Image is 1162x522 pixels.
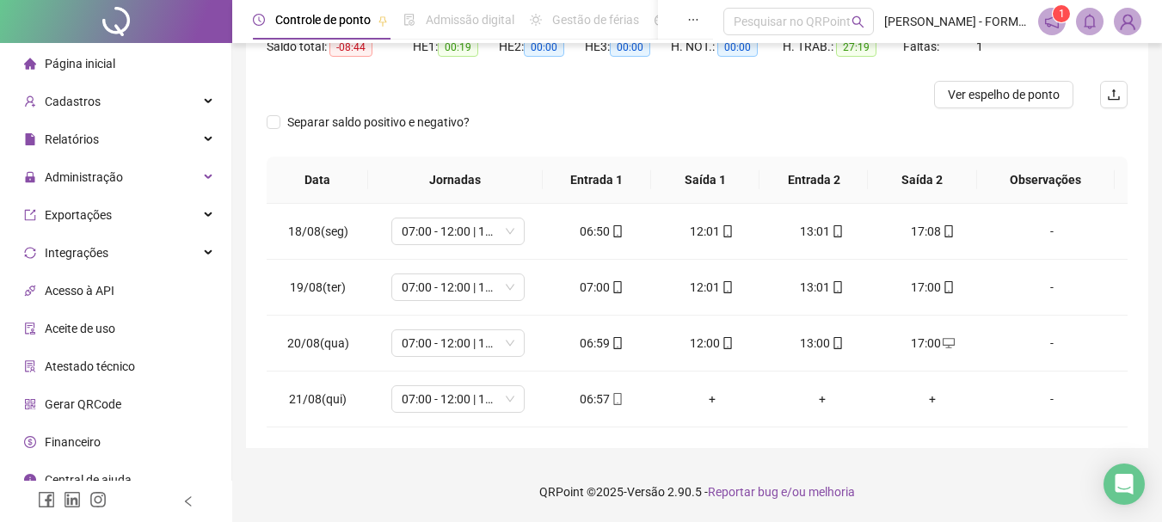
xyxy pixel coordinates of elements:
span: mobile [720,281,734,293]
span: Ver espelho de ponto [948,85,1060,104]
sup: 1 [1053,5,1070,22]
span: mobile [610,281,624,293]
div: HE 1: [413,37,499,57]
span: mobile [830,281,844,293]
span: mobile [941,225,955,237]
span: search [852,15,864,28]
span: mobile [720,337,734,349]
span: 00:00 [524,38,564,57]
th: Entrada 2 [759,157,868,204]
span: pushpin [378,15,388,26]
span: clock-circle [253,14,265,26]
span: Atestado técnico [45,359,135,373]
span: 07:00 - 12:00 | 13:00 - 17:00 [402,386,514,412]
span: mobile [610,225,624,237]
span: Faltas: [903,40,942,53]
span: info-circle [24,474,36,486]
span: 00:19 [438,38,478,57]
div: 17:00 [891,278,974,297]
span: file-done [403,14,415,26]
span: export [24,209,36,221]
span: mobile [610,337,624,349]
div: 13:00 [781,334,864,353]
span: notification [1044,14,1060,29]
span: linkedin [64,491,81,508]
span: Cadastros [45,95,101,108]
div: + [671,390,753,408]
div: + [891,390,974,408]
span: 1 [1059,8,1065,20]
div: H. NOT.: [671,37,783,57]
div: 12:01 [671,278,753,297]
div: + [781,390,864,408]
span: upload [1107,88,1121,101]
span: Financeiro [45,435,101,449]
span: Acesso à API [45,284,114,298]
div: 07:00 [561,278,643,297]
th: Saída 1 [651,157,759,204]
footer: QRPoint © 2025 - 2.90.5 - [232,462,1162,522]
div: HE 3: [585,37,671,57]
div: Open Intercom Messenger [1104,464,1145,505]
div: 13:01 [781,278,864,297]
div: HE 2: [499,37,585,57]
div: 17:08 [891,222,974,241]
div: Saldo total: [267,37,413,57]
span: Separar saldo positivo e negativo? [280,113,476,132]
span: dollar [24,436,36,448]
span: sun [530,14,542,26]
div: 12:01 [671,222,753,241]
span: [PERSON_NAME] - FORMULA PAVIMENTAÇÃO LTDA [884,12,1028,31]
span: 18/08(seg) [288,224,348,238]
span: left [182,495,194,507]
span: api [24,285,36,297]
span: dashboard [655,14,667,26]
div: 06:50 [561,222,643,241]
span: Exportações [45,208,112,222]
span: instagram [89,491,107,508]
span: Integrações [45,246,108,260]
span: 21/08(qui) [289,392,347,406]
span: 27:19 [836,38,876,57]
span: 19/08(ter) [290,280,346,294]
span: Observações [991,170,1101,189]
span: Administração [45,170,123,184]
span: bell [1082,14,1097,29]
span: Controle de ponto [275,13,371,27]
span: mobile [830,337,844,349]
th: Entrada 1 [543,157,651,204]
div: - [1001,222,1103,241]
span: Reportar bug e/ou melhoria [708,485,855,499]
th: Data [267,157,368,204]
span: facebook [38,491,55,508]
span: solution [24,360,36,372]
th: Jornadas [368,157,543,204]
span: mobile [830,225,844,237]
span: file [24,133,36,145]
span: mobile [610,393,624,405]
div: - [1001,334,1103,353]
span: 00:00 [610,38,650,57]
span: Versão [627,485,665,499]
span: Admissão digital [426,13,514,27]
span: qrcode [24,398,36,410]
span: Aceite de uso [45,322,115,335]
span: Página inicial [45,57,115,71]
div: 06:57 [561,390,643,408]
span: 07:00 - 12:00 | 13:00 - 17:00 [402,218,514,244]
span: Relatórios [45,132,99,146]
div: 06:59 [561,334,643,353]
span: 00:00 [717,38,758,57]
span: 1 [976,40,983,53]
th: Saída 2 [868,157,976,204]
span: Central de ajuda [45,473,132,487]
button: Ver espelho de ponto [934,81,1073,108]
span: desktop [941,337,955,349]
span: Gestão de férias [552,13,639,27]
span: mobile [941,281,955,293]
th: Observações [977,157,1115,204]
span: -08:44 [329,38,372,57]
div: 13:01 [781,222,864,241]
div: - [1001,390,1103,408]
span: home [24,58,36,70]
